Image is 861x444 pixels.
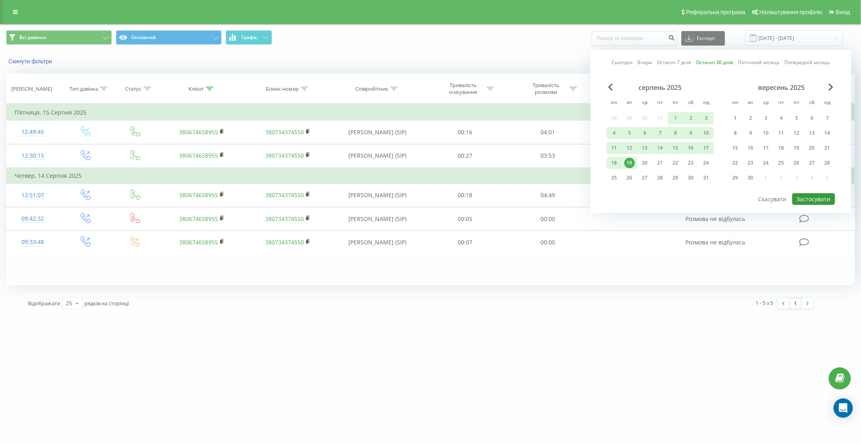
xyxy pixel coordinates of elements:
div: ср 6 серп 2025 р. [637,127,653,139]
div: 1 [670,113,681,123]
div: 15 [670,143,681,153]
div: 2 [686,113,696,123]
div: 29 [730,173,741,183]
span: Всі дзвінки [19,34,46,41]
div: чт 25 вер 2025 р. [774,157,789,169]
td: 00:27 [424,144,507,168]
div: пт 5 вер 2025 р. [789,112,804,124]
a: 380734374550 [265,191,304,199]
div: 20 [807,143,817,153]
div: серпень 2025 [607,83,714,92]
div: 10 [701,128,712,138]
div: 16 [686,143,696,153]
a: Останні 7 днів [657,58,691,66]
a: Попередній місяць [784,58,830,66]
div: вт 19 серп 2025 р. [622,157,637,169]
div: 12:51:07 [15,188,51,203]
a: Вчора [637,58,652,66]
button: Експорт [681,31,725,46]
div: 25 [66,299,72,307]
div: ср 13 серп 2025 р. [637,142,653,154]
div: вт 23 вер 2025 р. [743,157,758,169]
div: пт 26 вер 2025 р. [789,157,804,169]
div: пн 25 серп 2025 р. [607,172,622,184]
div: [PERSON_NAME] [11,85,52,92]
div: 21 [655,158,666,168]
div: пт 8 серп 2025 р. [668,127,683,139]
div: нд 17 серп 2025 р. [699,142,714,154]
abbr: четвер [775,97,788,109]
div: 7 [822,113,833,123]
div: Співробітник [355,85,388,92]
td: 00:07 [424,231,507,254]
div: пт 22 серп 2025 р. [668,157,683,169]
div: чт 4 вер 2025 р. [774,112,789,124]
div: 13 [807,128,817,138]
div: 15 [730,143,741,153]
div: пн 8 вер 2025 р. [728,127,743,139]
div: 30 [746,173,756,183]
div: 26 [624,173,635,183]
div: 27 [807,158,817,168]
td: [PERSON_NAME] (SIP) [331,144,424,168]
abbr: вівторок [624,97,636,109]
span: Налаштування профілю [759,9,822,15]
div: пн 29 вер 2025 р. [728,172,743,184]
span: Графік [241,35,257,40]
div: нд 28 вер 2025 р. [820,157,835,169]
td: 00:18 [424,183,507,207]
div: 5 [624,128,635,138]
div: сб 9 серп 2025 р. [683,127,699,139]
abbr: середа [760,97,772,109]
div: 7 [655,128,666,138]
div: 1 - 5 з 5 [756,299,773,307]
div: 3 [761,113,771,123]
div: ср 10 вер 2025 р. [758,127,774,139]
div: 6 [807,113,817,123]
a: 380674658955 [179,215,218,223]
a: 1 [790,298,802,309]
div: 14 [822,128,833,138]
div: 19 [792,143,802,153]
abbr: четвер [654,97,666,109]
div: сб 16 серп 2025 р. [683,142,699,154]
div: 14 [655,143,666,153]
div: 9 [686,128,696,138]
input: Пошук за номером [592,31,677,46]
div: нд 24 серп 2025 р. [699,157,714,169]
div: ср 3 вер 2025 р. [758,112,774,124]
div: пт 15 серп 2025 р. [668,142,683,154]
span: рядків на сторінці [84,300,129,307]
div: 28 [822,158,833,168]
div: сб 20 вер 2025 р. [804,142,820,154]
td: [PERSON_NAME] (SIP) [331,231,424,254]
div: 22 [730,158,741,168]
a: 380734374550 [265,152,304,159]
div: 8 [730,128,741,138]
div: пн 22 вер 2025 р. [728,157,743,169]
div: пн 18 серп 2025 р. [607,157,622,169]
div: 2 [746,113,756,123]
td: [PERSON_NAME] (SIP) [331,207,424,231]
div: 17 [761,143,771,153]
abbr: вівторок [745,97,757,109]
div: вт 26 серп 2025 р. [622,172,637,184]
div: 11 [609,143,620,153]
td: 00:16 [424,121,507,144]
div: 16 [746,143,756,153]
div: 11 [776,128,787,138]
div: 12 [624,143,635,153]
div: 4 [609,128,620,138]
div: нд 3 серп 2025 р. [699,112,714,124]
abbr: понеділок [608,97,620,109]
div: ср 24 вер 2025 р. [758,157,774,169]
div: пт 19 вер 2025 р. [789,142,804,154]
abbr: п’ятниця [791,97,803,109]
div: 12:30:15 [15,148,51,164]
div: 4 [776,113,787,123]
div: нд 10 серп 2025 р. [699,127,714,139]
button: Скасувати [754,193,791,205]
div: 12 [792,128,802,138]
div: ср 17 вер 2025 р. [758,142,774,154]
td: П’ятниця, 15 Серпня 2025 [6,104,855,121]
